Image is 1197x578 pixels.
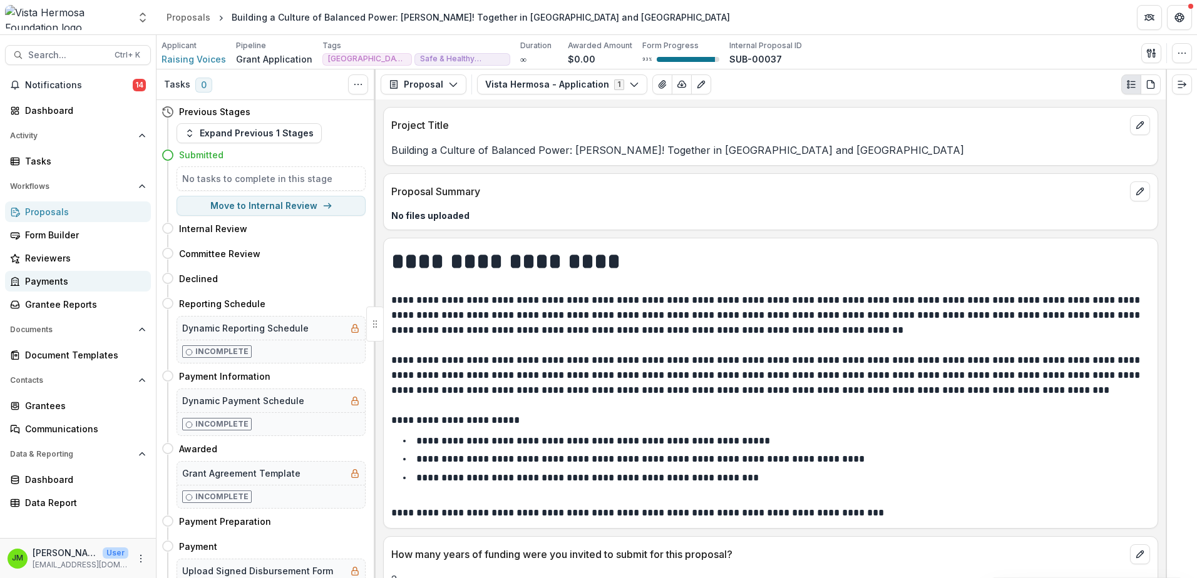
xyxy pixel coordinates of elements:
p: Pipeline [236,40,266,51]
a: Proposals [162,8,215,26]
button: Vista Hermosa - Application1 [477,74,647,94]
a: Document Templates [5,345,151,365]
button: edit [1130,544,1150,564]
button: Expand right [1172,74,1192,94]
p: How many years of funding were you invited to submit for this proposal? [391,547,1125,562]
button: Notifications14 [5,75,151,95]
span: Data & Reporting [10,450,133,459]
p: Applicant [162,40,197,51]
button: Toggle View Cancelled Tasks [348,74,368,94]
div: Grantees [25,399,141,412]
span: Search... [28,50,107,61]
a: Reviewers [5,248,151,268]
a: Form Builder [5,225,151,245]
button: Open Data & Reporting [5,444,151,464]
div: Proposals [167,11,210,24]
p: Internal Proposal ID [729,40,802,51]
h4: Submitted [179,148,223,161]
p: Grant Application [236,53,312,66]
p: Duration [520,40,552,51]
button: Get Help [1167,5,1192,30]
p: SUB-00037 [729,53,782,66]
a: Grantee Reports [5,294,151,315]
h5: No tasks to complete in this stage [182,172,360,185]
div: Form Builder [25,228,141,241]
a: Payments [5,271,151,292]
nav: breadcrumb [162,8,735,26]
div: Data Report [25,496,141,509]
span: Contacts [10,376,133,385]
button: Open Workflows [5,176,151,196]
h4: Declined [179,272,218,285]
a: Dashboard [5,469,151,490]
h5: Grant Agreement Template [182,467,301,480]
span: 14 [133,79,146,91]
p: Incomplete [195,346,249,357]
button: View Attached Files [652,74,672,94]
button: Search... [5,45,151,65]
h4: Internal Review [179,222,247,235]
h4: Previous Stages [179,105,250,118]
span: [GEOGRAPHIC_DATA] [328,54,406,63]
button: edit [1130,181,1150,201]
div: Tasks [25,155,141,168]
button: Open Activity [5,126,151,146]
div: Dashboard [25,473,141,486]
button: Edit as form [691,74,711,94]
span: Activity [10,131,133,140]
button: Open Contacts [5,370,151,390]
p: Incomplete [195,418,249,430]
p: $0.00 [568,53,595,66]
button: Open Documents [5,320,151,340]
p: User [103,547,128,559]
div: Building a Culture of Balanced Power: [PERSON_NAME]! Together in [GEOGRAPHIC_DATA] and [GEOGRAPHI... [232,11,730,24]
p: Tags [322,40,341,51]
a: Dashboard [5,100,151,121]
a: Tasks [5,151,151,171]
a: Communications [5,418,151,439]
p: Project Title [391,118,1125,133]
p: [EMAIL_ADDRESS][DOMAIN_NAME] [33,559,128,570]
button: Proposal [381,74,466,94]
span: Documents [10,325,133,334]
h5: Upload Signed Disbursement Form [182,564,333,577]
button: PDF view [1141,74,1161,94]
a: Grantees [5,395,151,416]
p: [PERSON_NAME] [33,546,98,559]
span: Notifications [25,80,133,91]
h4: Payment Information [179,370,270,383]
h4: Committee Review [179,247,260,260]
div: Communications [25,422,141,435]
h4: Payment [179,540,217,553]
p: Proposal Summary [391,184,1125,199]
div: Ctrl + K [112,48,143,62]
div: Proposals [25,205,141,218]
a: Proposals [5,201,151,222]
p: Form Progress [642,40,699,51]
p: Awarded Amount [568,40,632,51]
h5: Dynamic Payment Schedule [182,394,304,407]
span: 0 [195,78,212,93]
div: Dashboard [25,104,141,117]
button: Open entity switcher [134,5,152,30]
button: edit [1130,115,1150,135]
div: Document Templates [25,348,141,362]
button: Move to Internal Review [177,196,366,216]
p: 93 % [642,55,652,64]
span: Safe & Healthy Families [420,54,505,63]
button: Partners [1137,5,1162,30]
div: Payments [25,275,141,288]
p: Incomplete [195,491,249,502]
h4: Payment Preparation [179,515,271,528]
h4: Awarded [179,442,217,455]
h5: Dynamic Reporting Schedule [182,322,309,335]
div: Jerry Martinez [12,554,23,562]
a: Raising Voices [162,53,226,66]
a: Data Report [5,492,151,513]
button: Plaintext view [1121,74,1141,94]
p: ∞ [520,53,527,66]
div: Grantee Reports [25,298,141,311]
button: More [133,551,148,566]
div: Reviewers [25,251,141,265]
